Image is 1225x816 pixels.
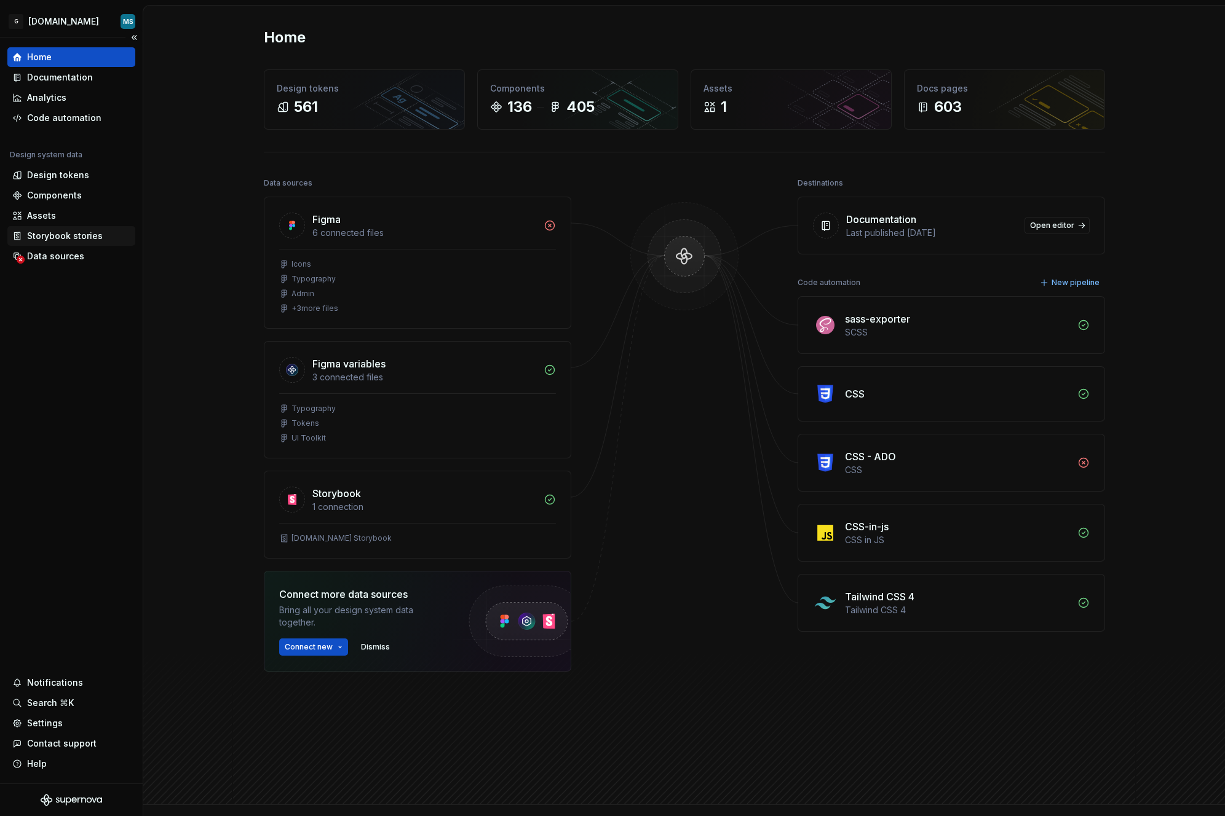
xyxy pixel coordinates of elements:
div: Tokens [291,418,319,428]
div: Data sources [27,250,84,262]
span: Connect new [285,642,333,652]
div: Notifications [27,677,83,689]
div: Last published [DATE] [846,227,1017,239]
div: Design system data [10,150,82,160]
a: Storybook1 connection[DOMAIN_NAME] Storybook [264,471,571,559]
div: Storybook stories [27,230,103,242]
button: Search ⌘K [7,693,135,713]
a: Analytics [7,88,135,108]
button: Contact support [7,734,135,753]
a: Documentation [7,68,135,87]
div: Admin [291,289,314,299]
div: Connect more data sources [279,587,445,602]
a: Components136405 [477,69,678,130]
div: 561 [294,97,318,117]
div: Analytics [27,92,66,104]
div: Figma variables [312,356,386,371]
div: [DOMAIN_NAME] [28,15,99,28]
div: [DOMAIN_NAME] Storybook [291,533,392,543]
div: Assets [704,82,879,95]
a: Assets1 [691,69,892,130]
div: sass-exporter [845,312,910,326]
div: Tailwind CSS 4 [845,589,914,604]
div: 6 connected files [312,227,536,239]
a: Figma6 connected filesIconsTypographyAdmin+3more files [264,197,571,329]
div: Typography [291,404,336,414]
div: Documentation [27,71,93,84]
a: Design tokens561 [264,69,465,130]
div: SCSS [845,326,1070,339]
a: Home [7,47,135,67]
div: Design tokens [277,82,452,95]
div: + 3 more files [291,304,338,313]
div: Icons [291,259,311,269]
div: Settings [27,717,63,729]
a: Storybook stories [7,226,135,246]
div: CSS in JS [845,534,1070,546]
div: 405 [566,97,595,117]
span: Open editor [1030,221,1074,230]
a: Docs pages603 [904,69,1105,130]
div: 3 connected files [312,371,536,383]
div: MS [123,17,133,26]
div: Contact support [27,737,97,750]
div: G [9,14,23,29]
button: Connect new [279,638,348,656]
div: Docs pages [917,82,1092,95]
button: Collapse sidebar [125,29,143,46]
button: Help [7,754,135,774]
div: CSS [845,386,865,401]
div: Data sources [264,175,312,192]
div: 1 connection [312,501,536,513]
a: Data sources [7,246,135,266]
a: Assets [7,206,135,226]
div: Home [27,51,52,63]
div: Components [27,189,82,202]
span: New pipeline [1052,278,1100,288]
div: 603 [934,97,962,117]
div: Tailwind CSS 4 [845,604,1070,616]
div: UI Toolkit [291,433,326,443]
a: Code automation [7,108,135,128]
a: Figma variables3 connected filesTypographyTokensUI Toolkit [264,341,571,458]
div: Storybook [312,486,361,501]
button: G[DOMAIN_NAME]MS [2,8,140,34]
a: Design tokens [7,165,135,185]
span: Dismiss [361,642,390,652]
svg: Supernova Logo [41,794,102,806]
div: Bring all your design system data together. [279,604,445,629]
div: Design tokens [27,169,89,181]
div: Code automation [798,274,860,291]
div: Figma [312,212,341,227]
div: Typography [291,274,336,284]
button: New pipeline [1036,274,1105,291]
div: Code automation [27,112,101,124]
a: Components [7,186,135,205]
div: CSS - ADO [845,449,896,464]
h2: Home [264,28,306,47]
a: Settings [7,713,135,733]
div: 136 [507,97,532,117]
div: Help [27,758,47,770]
a: Open editor [1025,217,1090,234]
div: Components [490,82,665,95]
div: Search ⌘K [27,697,74,709]
button: Notifications [7,673,135,692]
div: Destinations [798,175,843,192]
div: CSS-in-js [845,519,889,534]
div: CSS [845,464,1070,476]
button: Dismiss [355,638,395,656]
div: Documentation [846,212,916,227]
div: Assets [27,210,56,222]
div: 1 [721,97,727,117]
